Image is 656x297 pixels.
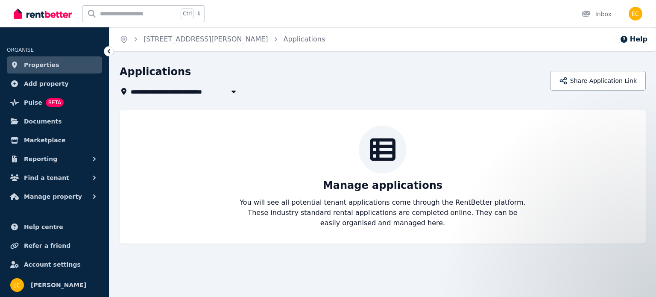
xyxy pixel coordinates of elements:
a: Documents [7,113,102,130]
span: Refer a friend [24,241,70,251]
img: Eva Chang [629,7,642,21]
span: Ctrl [181,8,194,19]
a: Applications [284,35,325,43]
span: Account settings [24,259,81,270]
img: RentBetter [14,7,72,20]
a: Add property [7,75,102,92]
button: Find a tenant [7,169,102,186]
span: Find a tenant [24,173,69,183]
span: Marketplace [24,135,65,145]
img: Eva Chang [10,278,24,292]
span: [PERSON_NAME] [31,280,86,290]
span: Properties [24,60,59,70]
a: [STREET_ADDRESS][PERSON_NAME] [143,35,268,43]
p: You will see all potential tenant applications come through the RentBetter platform. These indust... [239,197,526,228]
a: Marketplace [7,132,102,149]
span: ORGANISE [7,47,34,53]
span: Documents [24,116,62,126]
button: Manage property [7,188,102,205]
a: Help centre [7,218,102,235]
p: Manage applications [323,179,442,192]
a: Refer a friend [7,237,102,254]
span: Pulse [24,97,42,108]
button: Share Application Link [550,71,646,91]
span: Reporting [24,154,57,164]
a: Properties [7,56,102,74]
a: PulseBETA [7,94,102,111]
a: Account settings [7,256,102,273]
span: Manage property [24,191,82,202]
span: Help centre [24,222,63,232]
span: BETA [46,98,64,107]
span: Add property [24,79,69,89]
iframe: Intercom live chat [627,268,647,288]
div: Inbox [582,10,612,18]
button: Help [620,34,647,44]
span: k [197,10,200,17]
h1: Applications [120,65,191,79]
button: Reporting [7,150,102,168]
nav: Breadcrumb [109,27,335,51]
